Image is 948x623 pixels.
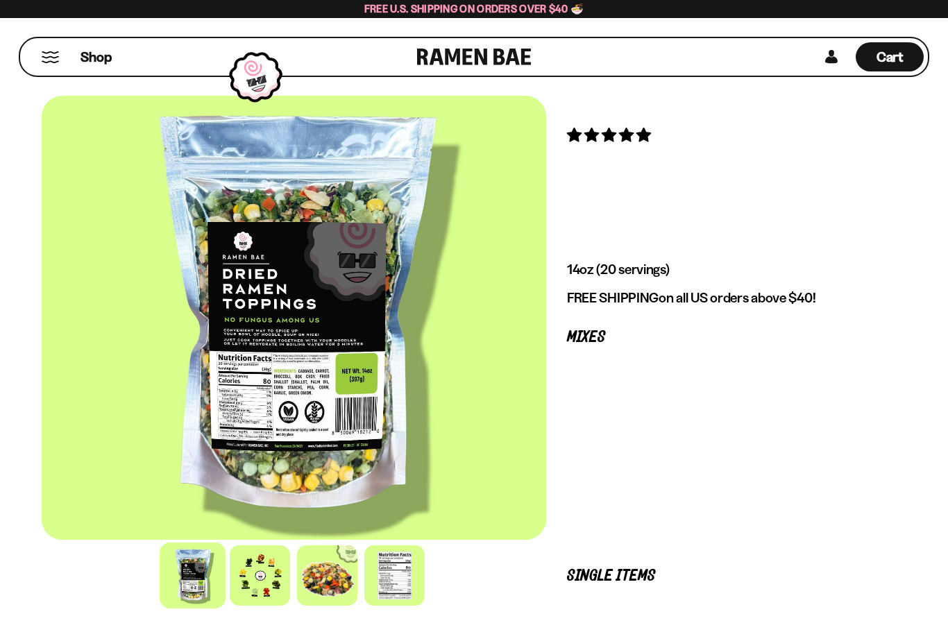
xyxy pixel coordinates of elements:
button: Mobile Menu Trigger [41,51,60,63]
p: Mixes [567,331,886,344]
span: 5.00 stars [567,126,654,144]
a: Cart [856,38,924,76]
p: on all US orders above $40! [567,289,886,307]
a: Shop [81,42,112,71]
p: 14oz (20 servings) [567,261,886,278]
span: Shop [81,48,112,67]
span: Cart [877,49,904,65]
strong: FREE SHIPPING [567,289,659,306]
span: Free U.S. Shipping on Orders over $40 🍜 [364,2,584,15]
p: Single Items [567,570,886,583]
